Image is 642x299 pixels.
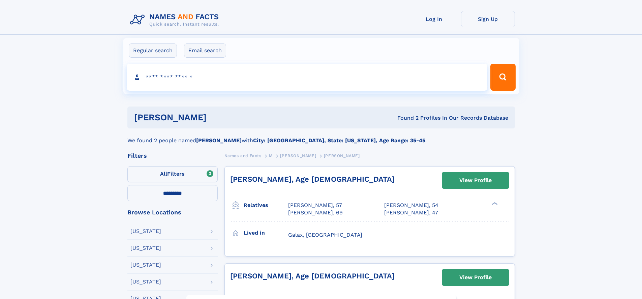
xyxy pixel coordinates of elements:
[184,43,226,58] label: Email search
[134,113,302,122] h1: [PERSON_NAME]
[244,227,288,239] h3: Lived in
[288,209,343,216] a: [PERSON_NAME], 69
[127,153,218,159] div: Filters
[130,279,161,285] div: [US_STATE]
[442,269,509,286] a: View Profile
[280,151,316,160] a: [PERSON_NAME]
[253,137,425,144] b: City: [GEOGRAPHIC_DATA], State: [US_STATE], Age Range: 35-45
[160,171,167,177] span: All
[459,270,492,285] div: View Profile
[196,137,242,144] b: [PERSON_NAME]
[384,202,438,209] a: [PERSON_NAME], 54
[244,200,288,211] h3: Relatives
[230,272,395,280] a: [PERSON_NAME], Age [DEMOGRAPHIC_DATA]
[384,209,438,216] a: [PERSON_NAME], 47
[302,114,508,122] div: Found 2 Profiles In Our Records Database
[461,11,515,27] a: Sign Up
[288,232,362,238] span: Galax, [GEOGRAPHIC_DATA]
[127,128,515,145] div: We found 2 people named with .
[269,153,273,158] span: M
[407,11,461,27] a: Log In
[130,262,161,268] div: [US_STATE]
[127,11,224,29] img: Logo Names and Facts
[324,153,360,158] span: [PERSON_NAME]
[288,202,342,209] a: [PERSON_NAME], 57
[127,64,488,91] input: search input
[130,229,161,234] div: [US_STATE]
[230,175,395,183] a: [PERSON_NAME], Age [DEMOGRAPHIC_DATA]
[269,151,273,160] a: M
[459,173,492,188] div: View Profile
[130,245,161,251] div: [US_STATE]
[442,172,509,188] a: View Profile
[129,43,177,58] label: Regular search
[490,202,498,206] div: ❯
[280,153,316,158] span: [PERSON_NAME]
[490,64,515,91] button: Search Button
[224,151,262,160] a: Names and Facts
[127,209,218,215] div: Browse Locations
[127,166,218,182] label: Filters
